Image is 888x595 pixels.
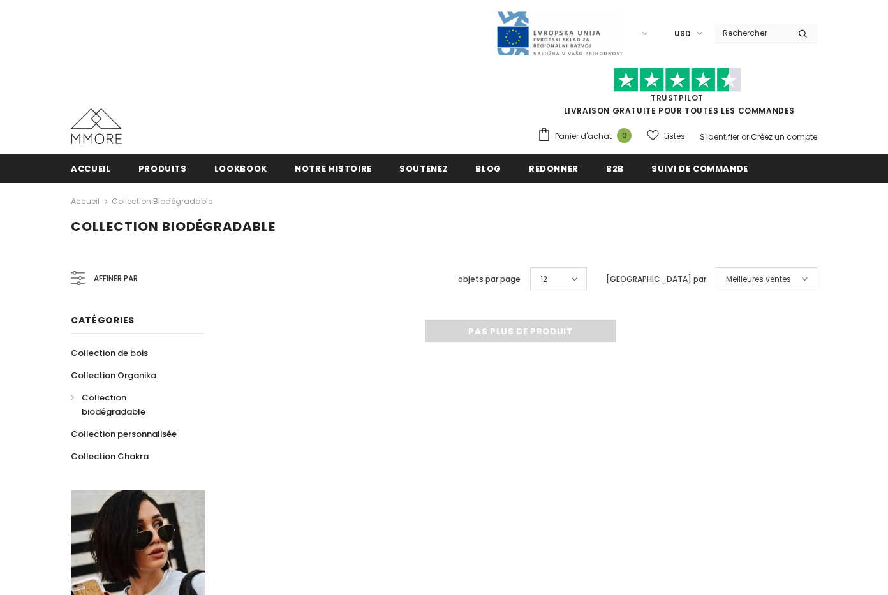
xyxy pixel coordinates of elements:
[529,154,579,182] a: Redonner
[496,10,623,57] img: Javni Razpis
[138,163,187,175] span: Produits
[82,392,145,418] span: Collection biodégradable
[726,273,791,286] span: Meilleures ventes
[651,163,748,175] span: Suivi de commande
[71,342,148,364] a: Collection de bois
[295,163,372,175] span: Notre histoire
[475,154,501,182] a: Blog
[71,108,122,144] img: Cas MMORE
[71,445,149,467] a: Collection Chakra
[674,27,691,40] span: USD
[617,128,632,143] span: 0
[555,130,612,143] span: Panier d'achat
[606,154,624,182] a: B2B
[214,154,267,182] a: Lookbook
[651,154,748,182] a: Suivi de commande
[715,24,788,42] input: Search Site
[647,125,685,147] a: Listes
[71,364,156,386] a: Collection Organika
[475,163,501,175] span: Blog
[71,194,100,209] a: Accueil
[71,423,177,445] a: Collection personnalisée
[399,163,448,175] span: soutenez
[71,314,135,327] span: Catégories
[71,369,156,381] span: Collection Organika
[112,196,212,207] a: Collection biodégradable
[71,347,148,359] span: Collection de bois
[214,163,267,175] span: Lookbook
[295,154,372,182] a: Notre histoire
[496,27,623,38] a: Javni Razpis
[741,131,749,142] span: or
[614,68,741,92] img: Faites confiance aux étoiles pilotes
[458,273,521,286] label: objets par page
[399,154,448,182] a: soutenez
[537,127,638,146] a: Panier d'achat 0
[71,154,111,182] a: Accueil
[94,272,138,286] span: Affiner par
[651,92,704,103] a: TrustPilot
[71,450,149,462] span: Collection Chakra
[606,273,706,286] label: [GEOGRAPHIC_DATA] par
[751,131,817,142] a: Créez un compte
[71,386,191,423] a: Collection biodégradable
[606,163,624,175] span: B2B
[529,163,579,175] span: Redonner
[537,73,817,116] span: LIVRAISON GRATUITE POUR TOUTES LES COMMANDES
[540,273,547,286] span: 12
[664,130,685,143] span: Listes
[138,154,187,182] a: Produits
[700,131,739,142] a: S'identifier
[71,163,111,175] span: Accueil
[71,428,177,440] span: Collection personnalisée
[71,217,276,235] span: Collection biodégradable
